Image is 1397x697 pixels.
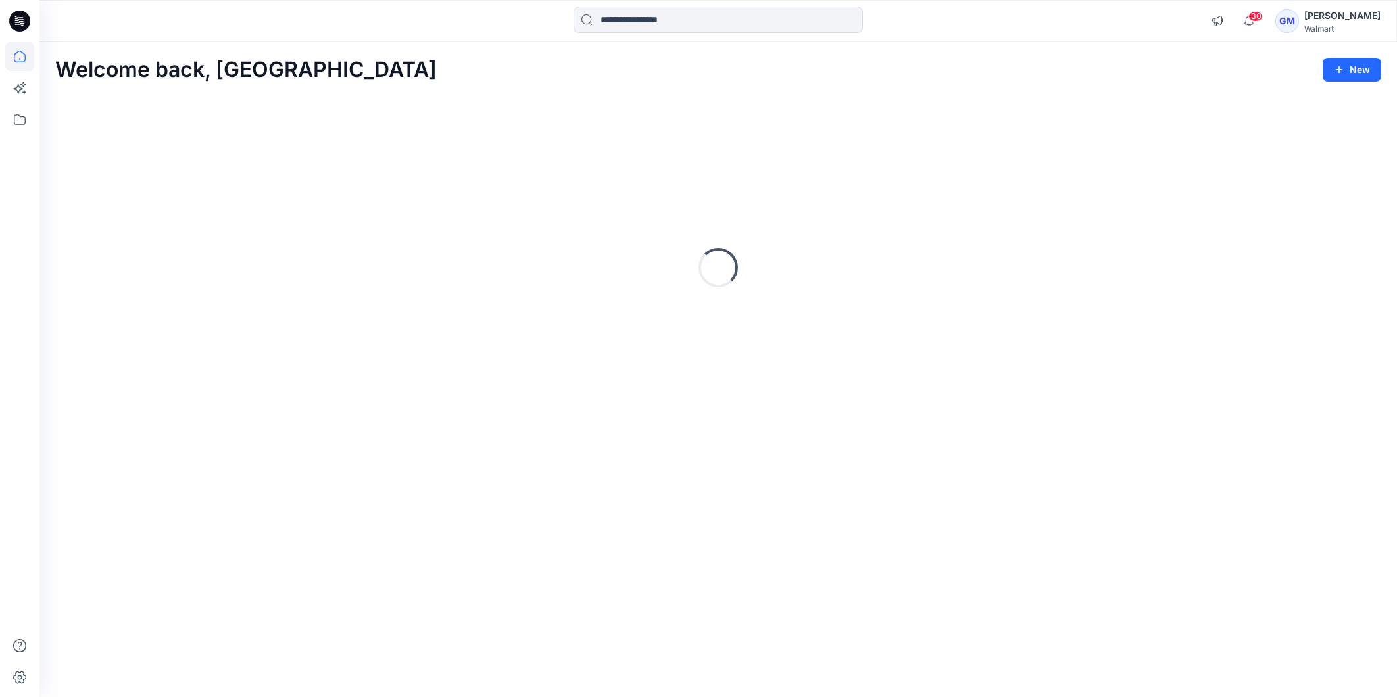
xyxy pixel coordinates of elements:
div: Walmart [1304,24,1381,34]
div: GM [1275,9,1299,33]
h2: Welcome back, [GEOGRAPHIC_DATA] [55,58,437,82]
div: [PERSON_NAME] [1304,8,1381,24]
button: New [1323,58,1381,82]
span: 30 [1248,11,1263,22]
